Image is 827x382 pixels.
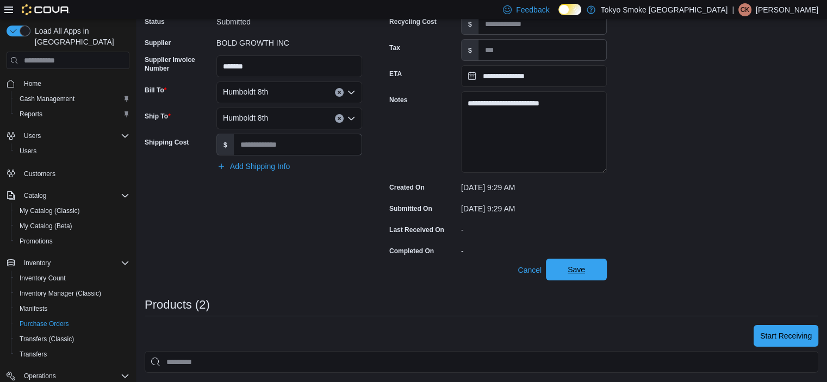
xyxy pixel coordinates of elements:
[20,189,51,202] button: Catalog
[213,155,295,177] button: Add Shipping Info
[145,17,165,26] label: Status
[24,191,46,200] span: Catalog
[15,235,57,248] a: Promotions
[15,348,129,361] span: Transfers
[558,4,581,15] input: Dark Mode
[15,317,129,330] span: Purchase Orders
[389,204,432,213] label: Submitted On
[732,3,734,16] p: |
[389,96,407,104] label: Notes
[389,183,425,192] label: Created On
[15,235,129,248] span: Promotions
[754,325,818,347] button: Start Receiving
[20,289,101,298] span: Inventory Manager (Classic)
[15,333,78,346] a: Transfers (Classic)
[24,372,56,380] span: Operations
[20,350,47,359] span: Transfers
[11,234,134,249] button: Promotions
[568,264,585,275] span: Save
[20,77,129,90] span: Home
[335,114,344,123] button: Clear input
[15,348,51,361] a: Transfers
[11,271,134,286] button: Inventory Count
[20,167,60,180] a: Customers
[15,333,129,346] span: Transfers (Classic)
[15,287,129,300] span: Inventory Manager (Classic)
[216,13,362,26] div: Submitted
[15,204,129,217] span: My Catalog (Classic)
[20,274,66,283] span: Inventory Count
[11,301,134,316] button: Manifests
[145,55,212,73] label: Supplier Invoice Number
[461,200,607,213] div: [DATE] 9:29 AM
[516,4,549,15] span: Feedback
[2,76,134,91] button: Home
[15,272,129,285] span: Inventory Count
[15,302,52,315] a: Manifests
[24,170,55,178] span: Customers
[461,221,607,234] div: -
[145,298,210,311] h3: Products (2)
[518,265,542,275] span: Cancel
[389,70,402,78] label: ETA
[462,40,478,60] label: $
[546,259,607,280] button: Save
[756,3,818,16] p: [PERSON_NAME]
[20,189,129,202] span: Catalog
[216,34,362,47] div: BOLD GROWTH INC
[15,287,105,300] a: Inventory Manager (Classic)
[20,110,42,118] span: Reports
[15,302,129,315] span: Manifests
[347,88,356,97] button: Open list of options
[20,222,72,230] span: My Catalog (Beta)
[389,43,400,52] label: Tax
[20,320,69,328] span: Purchase Orders
[2,188,134,203] button: Catalog
[20,147,36,155] span: Users
[22,4,70,15] img: Cova
[601,3,728,16] p: Tokyo Smoke [GEOGRAPHIC_DATA]
[11,286,134,301] button: Inventory Manager (Classic)
[11,91,134,107] button: Cash Management
[24,259,51,267] span: Inventory
[145,138,189,147] label: Shipping Cost
[389,226,444,234] label: Last Received On
[24,131,41,140] span: Users
[20,256,129,270] span: Inventory
[15,317,73,330] a: Purchase Orders
[20,304,47,313] span: Manifests
[11,347,134,362] button: Transfers
[11,316,134,331] button: Purchase Orders
[11,203,134,218] button: My Catalog (Classic)
[2,128,134,143] button: Users
[461,65,607,87] input: Press the down key to open a popover containing a calendar.
[15,92,79,105] a: Cash Management
[11,331,134,347] button: Transfers (Classic)
[20,129,129,142] span: Users
[15,220,77,233] a: My Catalog (Beta)
[461,179,607,192] div: [DATE] 9:29 AM
[20,335,74,343] span: Transfers (Classic)
[760,330,812,341] span: Start Receiving
[30,26,129,47] span: Load All Apps in [GEOGRAPHIC_DATA]
[20,256,55,270] button: Inventory
[145,112,171,121] label: Ship To
[513,259,546,281] button: Cancel
[15,204,84,217] a: My Catalog (Classic)
[738,3,751,16] div: Curtis Kay-Lassels
[461,242,607,255] div: -
[558,15,559,16] span: Dark Mode
[15,108,47,121] a: Reports
[20,166,129,180] span: Customers
[389,247,434,255] label: Completed On
[741,3,750,16] span: CK
[347,114,356,123] button: Open list of options
[223,111,268,124] span: Humboldt 8th
[20,77,46,90] a: Home
[20,129,45,142] button: Users
[15,145,129,158] span: Users
[230,161,290,172] span: Add Shipping Info
[145,39,171,47] label: Supplier
[2,255,134,271] button: Inventory
[223,85,268,98] span: Humboldt 8th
